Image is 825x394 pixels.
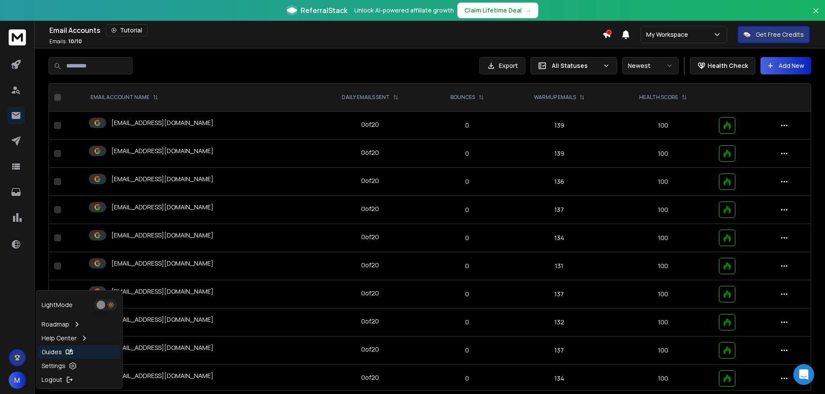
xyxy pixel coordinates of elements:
[38,331,120,345] a: Help Center
[506,252,612,280] td: 131
[361,120,379,129] div: 0 of 20
[111,119,214,127] p: [EMAIL_ADDRESS][DOMAIN_NAME]
[361,148,379,157] div: 0 of 20
[111,315,214,324] p: [EMAIL_ADDRESS][DOMAIN_NAME]
[49,38,82,45] p: Emails :
[612,280,714,308] td: 100
[810,5,822,26] button: Close banner
[111,259,214,268] p: [EMAIL_ADDRESS][DOMAIN_NAME]
[612,224,714,252] td: 100
[342,94,390,101] p: DAILY EMAILS SENT
[434,205,501,214] p: 0
[49,24,602,36] div: Email Accounts
[361,205,379,213] div: 0 of 20
[708,61,748,70] p: Health Check
[612,196,714,224] td: 100
[506,196,612,224] td: 137
[9,372,26,389] button: M
[361,289,379,298] div: 0 of 20
[38,345,120,359] a: Guides
[111,147,214,155] p: [EMAIL_ADDRESS][DOMAIN_NAME]
[506,140,612,168] td: 139
[111,343,214,352] p: [EMAIL_ADDRESS][DOMAIN_NAME]
[91,94,158,101] div: EMAIL ACCOUNT NAME
[612,308,714,336] td: 100
[639,94,678,101] p: HEALTH SCORE
[434,149,501,158] p: 0
[756,30,804,39] p: Get Free Credits
[38,359,120,373] a: Settings
[457,3,538,18] button: Claim Lifetime Deal→
[506,336,612,365] td: 137
[301,5,347,16] span: ReferralStack
[68,38,82,45] span: 10 / 10
[506,112,612,140] td: 139
[760,57,811,74] button: Add New
[612,365,714,393] td: 100
[479,57,525,74] button: Export
[434,234,501,242] p: 0
[506,365,612,393] td: 134
[111,287,214,296] p: [EMAIL_ADDRESS][DOMAIN_NAME]
[622,57,679,74] button: Newest
[506,308,612,336] td: 132
[361,317,379,326] div: 0 of 20
[552,61,599,70] p: All Statuses
[738,26,810,43] button: Get Free Credits
[434,262,501,270] p: 0
[361,176,379,185] div: 0 of 20
[793,364,814,385] div: Open Intercom Messenger
[612,336,714,365] td: 100
[534,94,576,101] p: WARMUP EMAILS
[434,318,501,327] p: 0
[111,231,214,240] p: [EMAIL_ADDRESS][DOMAIN_NAME]
[111,372,214,380] p: [EMAIL_ADDRESS][DOMAIN_NAME]
[42,375,62,384] p: Logout
[612,252,714,280] td: 100
[525,6,531,15] span: →
[42,348,62,356] p: Guides
[450,94,475,101] p: BOUNCES
[612,112,714,140] td: 100
[111,175,214,183] p: [EMAIL_ADDRESS][DOMAIN_NAME]
[506,224,612,252] td: 134
[434,290,501,298] p: 0
[361,261,379,269] div: 0 of 20
[361,345,379,354] div: 0 of 20
[42,334,77,343] p: Help Center
[612,140,714,168] td: 100
[111,203,214,211] p: [EMAIL_ADDRESS][DOMAIN_NAME]
[106,24,148,36] button: Tutorial
[434,121,501,130] p: 0
[506,280,612,308] td: 137
[434,374,501,383] p: 0
[42,362,65,370] p: Settings
[434,177,501,186] p: 0
[361,233,379,241] div: 0 of 20
[646,30,692,39] p: My Workspace
[38,317,120,331] a: Roadmap
[690,57,755,74] button: Health Check
[42,301,73,309] p: Light Mode
[612,168,714,196] td: 100
[354,6,454,15] p: Unlock AI-powered affiliate growth
[506,168,612,196] td: 136
[434,346,501,355] p: 0
[361,373,379,382] div: 0 of 20
[42,320,69,329] p: Roadmap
